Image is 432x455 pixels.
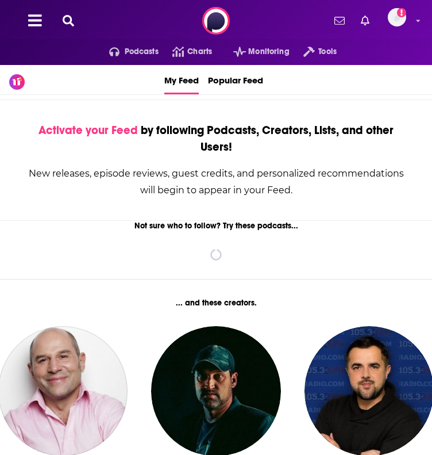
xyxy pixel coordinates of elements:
img: Podchaser - Follow, Share and Rate Podcasts [202,7,230,35]
svg: Add a profile image [397,8,406,17]
span: Tools [318,44,337,60]
a: Show notifications dropdown [330,11,349,30]
span: Popular Feed [208,67,263,93]
a: My Feed [164,65,199,94]
span: Activate your Feed [38,123,138,137]
div: by following Podcasts, Creators, Lists, and other Users! [28,122,404,155]
span: Charts [187,44,212,60]
a: Charts [159,43,212,61]
div: New releases, episode reviews, guest credits, and personalized recommendations will begin to appe... [28,165,404,198]
span: Logged in as GregKubie [388,8,406,26]
span: My Feed [164,67,199,93]
a: Show notifications dropdown [356,11,374,30]
span: Podcasts [125,44,159,60]
button: open menu [219,43,290,61]
span: Monitoring [248,44,289,60]
button: open menu [95,43,159,61]
img: User Profile [388,8,406,26]
a: Logged in as GregKubie [388,8,413,33]
button: open menu [290,43,337,61]
a: Popular Feed [208,65,263,94]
